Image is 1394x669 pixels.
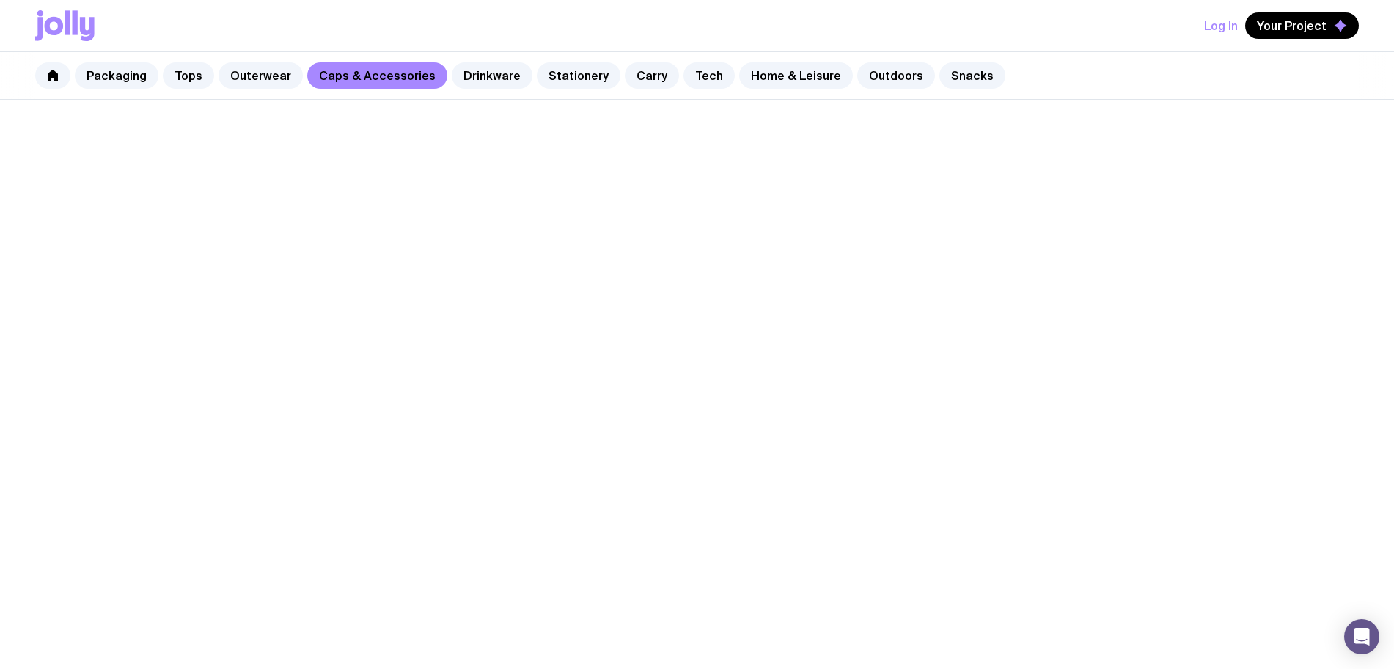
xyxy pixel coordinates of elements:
a: Drinkware [452,62,532,89]
a: Outerwear [219,62,303,89]
a: Caps & Accessories [307,62,447,89]
a: Stationery [537,62,620,89]
a: Tech [683,62,735,89]
a: Carry [625,62,679,89]
button: Log In [1204,12,1238,39]
div: Open Intercom Messenger [1344,619,1379,654]
a: Snacks [939,62,1005,89]
a: Outdoors [857,62,935,89]
a: Packaging [75,62,158,89]
a: Home & Leisure [739,62,853,89]
button: Your Project [1245,12,1359,39]
span: Your Project [1257,18,1327,33]
a: Tops [163,62,214,89]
